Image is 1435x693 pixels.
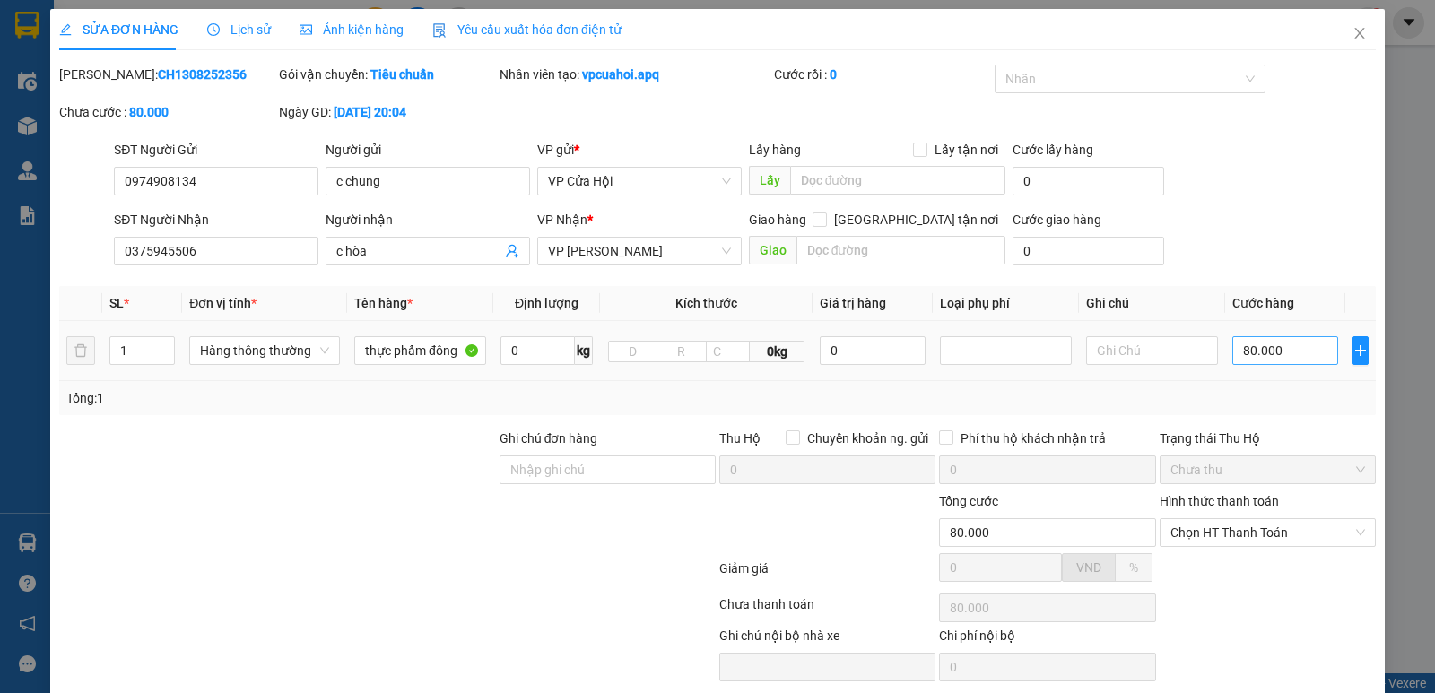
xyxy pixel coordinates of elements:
div: Chưa thanh toán [717,594,937,626]
label: Ghi chú đơn hàng [500,431,598,446]
span: Thu Hộ [719,431,761,446]
span: edit [59,23,72,36]
span: kg [575,336,593,365]
div: SĐT Người Gửi [114,140,318,160]
div: Ngày GD: [279,102,495,122]
button: delete [66,336,95,365]
span: picture [300,23,312,36]
span: % [1129,560,1138,575]
span: user-add [505,244,519,258]
label: Cước lấy hàng [1013,143,1093,157]
b: [DATE] 20:04 [334,105,406,119]
span: Chọn HT Thanh Toán [1170,519,1365,546]
span: SỬA ĐƠN HÀNG [59,22,178,37]
div: [PERSON_NAME]: [59,65,275,84]
span: Hàng thông thường [200,337,329,364]
div: Giảm giá [717,559,937,590]
input: Cước lấy hàng [1013,167,1164,195]
span: VND [1076,560,1101,575]
span: Ảnh kiện hàng [300,22,404,37]
div: Cước rồi : [774,65,990,84]
span: Đơn vị tính [189,296,257,310]
div: Người nhận [326,210,530,230]
span: Lịch sử [207,22,271,37]
span: VP GIA LÂM [548,238,731,264]
div: Ghi chú nội bộ nhà xe [719,626,935,653]
b: Tiêu chuẩn [370,67,434,82]
b: 0 [830,67,837,82]
span: 0kg [750,341,804,362]
b: CH1308252356 [158,67,247,82]
input: D [608,341,657,362]
input: Dọc đường [796,236,1006,264]
input: Dọc đường [790,166,1006,195]
div: Người gửi [326,140,530,160]
span: Kích thước [675,296,737,310]
input: Ghi Chú [1086,336,1218,365]
span: Định lượng [515,296,578,310]
span: Chuyển khoản ng. gửi [800,429,935,448]
span: clock-circle [207,23,220,36]
span: Phí thu hộ khách nhận trả [953,429,1113,448]
th: Ghi chú [1079,286,1225,321]
span: Tổng cước [939,494,998,508]
span: close [1352,26,1367,40]
input: R [657,341,706,362]
div: Trạng thái Thu Hộ [1160,429,1376,448]
span: SL [109,296,124,310]
span: plus [1353,343,1368,358]
div: Tổng: 1 [66,388,555,408]
span: Lấy [749,166,790,195]
span: VP Cửa Hội [548,168,731,195]
button: plus [1352,336,1369,365]
div: Gói vận chuyển: [279,65,495,84]
input: C [706,341,751,362]
span: Tên hàng [354,296,413,310]
input: Cước giao hàng [1013,237,1164,265]
div: Nhân viên tạo: [500,65,771,84]
label: Hình thức thanh toán [1160,494,1279,508]
span: Lấy tận nơi [927,140,1005,160]
span: Yêu cầu xuất hóa đơn điện tử [432,22,622,37]
div: Chưa cước : [59,102,275,122]
div: Chi phí nội bộ [939,626,1155,653]
button: Close [1335,9,1385,59]
span: VP Nhận [537,212,587,227]
span: Chưa thu [1170,456,1365,483]
b: 80.000 [129,105,169,119]
div: SĐT Người Nhận [114,210,318,230]
b: vpcuahoi.apq [582,67,659,82]
input: VD: Bàn, Ghế [354,336,486,365]
img: icon [432,23,447,38]
span: Giao [749,236,796,264]
span: Lấy hàng [749,143,801,157]
div: VP gửi [537,140,742,160]
span: Giá trị hàng [820,296,886,310]
th: Loại phụ phí [933,286,1079,321]
span: Giao hàng [749,212,806,227]
label: Cước giao hàng [1013,212,1101,227]
span: Cước hàng [1232,296,1294,310]
input: Ghi chú đơn hàng [500,455,716,484]
span: [GEOGRAPHIC_DATA] tận nơi [827,210,1005,230]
